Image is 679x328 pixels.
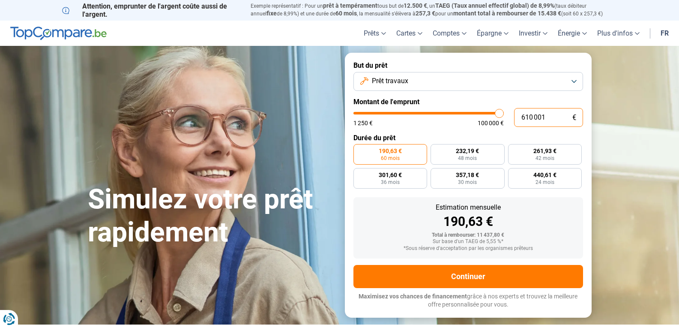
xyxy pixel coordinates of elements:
[655,21,674,46] a: fr
[379,148,402,154] span: 190,63 €
[458,156,477,161] span: 48 mois
[353,120,373,126] span: 1 250 €
[251,2,617,18] p: Exemple représentatif : Pour un tous but de , un (taux débiteur annuel de 8,99%) et une durée de ...
[353,134,583,142] label: Durée du prêt
[404,2,427,9] span: 12.500 €
[381,180,400,185] span: 36 mois
[453,10,561,17] span: montant total à rembourser de 15.438 €
[535,180,554,185] span: 24 mois
[360,232,576,238] div: Total à rembourser: 11 437,80 €
[360,239,576,245] div: Sur base d'un TAEG de 5,55 %*
[456,148,479,154] span: 232,19 €
[391,21,428,46] a: Cartes
[572,114,576,121] span: €
[353,61,583,69] label: But du prêt
[478,120,504,126] span: 100 000 €
[379,172,402,178] span: 301,60 €
[428,21,472,46] a: Comptes
[88,183,335,249] h1: Simulez votre prêt rapidement
[533,172,556,178] span: 440,61 €
[553,21,592,46] a: Énergie
[323,2,377,9] span: prêt à tempérament
[360,246,576,252] div: *Sous réserve d'acceptation par les organismes prêteurs
[592,21,645,46] a: Plus d'infos
[533,148,556,154] span: 261,93 €
[359,293,467,300] span: Maximisez vos chances de financement
[535,156,554,161] span: 42 mois
[456,172,479,178] span: 357,18 €
[353,292,583,309] p: grâce à nos experts et trouvez la meilleure offre personnalisée pour vous.
[360,215,576,228] div: 190,63 €
[416,10,435,17] span: 257,3 €
[381,156,400,161] span: 60 mois
[10,27,107,40] img: TopCompare
[353,265,583,288] button: Continuer
[353,98,583,106] label: Montant de l'emprunt
[372,76,408,86] span: Prêt travaux
[458,180,477,185] span: 30 mois
[435,2,554,9] span: TAEG (Taux annuel effectif global) de 8,99%
[266,10,277,17] span: fixe
[359,21,391,46] a: Prêts
[514,21,553,46] a: Investir
[360,204,576,211] div: Estimation mensuelle
[472,21,514,46] a: Épargne
[353,72,583,91] button: Prêt travaux
[62,2,240,18] p: Attention, emprunter de l'argent coûte aussi de l'argent.
[335,10,357,17] span: 60 mois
